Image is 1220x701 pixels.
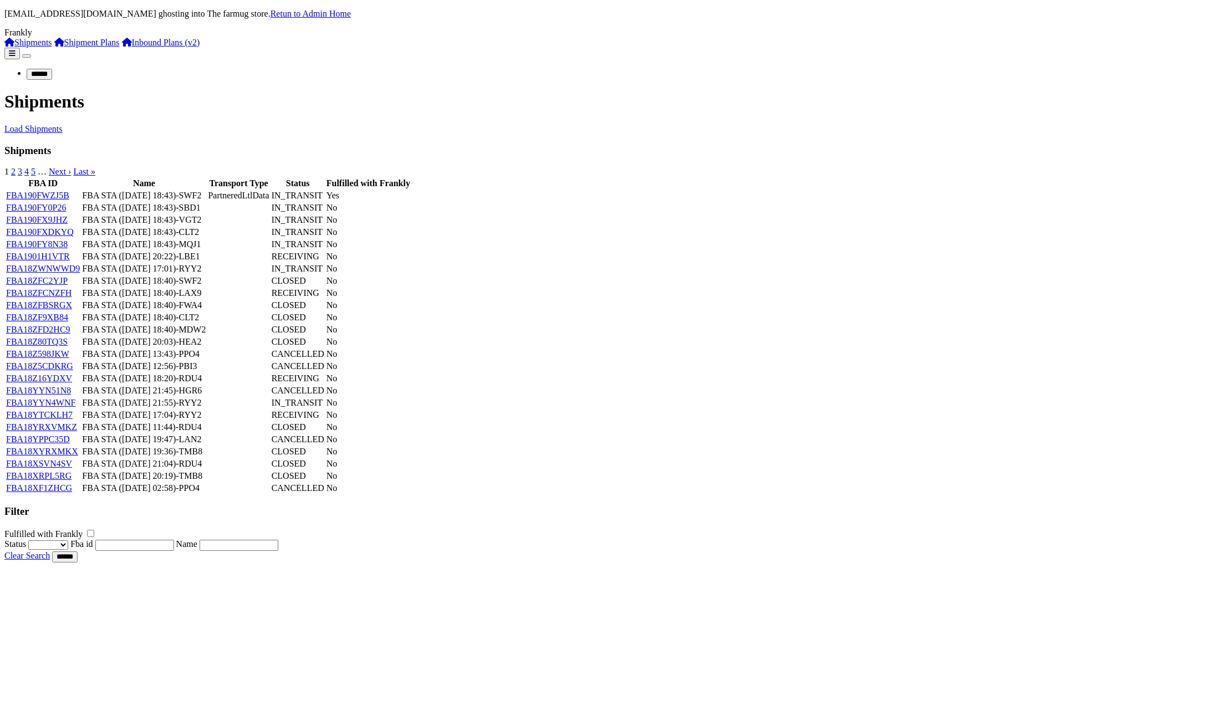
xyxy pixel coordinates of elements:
td: No [326,251,411,262]
a: FBA18XF1ZHCG [6,483,72,493]
a: FBA18ZFC2YJP [6,276,68,285]
td: CANCELLED [271,349,325,360]
h3: Shipments [4,145,1216,157]
a: Load Shipments [4,124,62,134]
a: FBA18Z80TQ3S [6,337,68,346]
td: IN_TRANSIT [271,227,325,238]
a: FBA190FWZJ5B [6,191,69,200]
a: FBA18Z16YDXV [6,373,72,383]
span: … [38,167,47,176]
td: No [326,434,411,445]
td: IN_TRANSIT [271,190,325,201]
a: 5 [31,167,35,176]
td: CANCELLED [271,385,325,396]
td: FBA STA ([DATE] 19:36)-TMB8 [81,446,206,457]
th: Fulfilled with Frankly [326,178,411,189]
td: FBA STA ([DATE] 18:40)-CLT2 [81,312,206,323]
td: No [326,373,411,384]
a: FBA18XSVN4SV [6,459,72,468]
td: CLOSED [271,324,325,335]
a: FBA190FY0P26 [6,203,66,212]
a: FBA18Z5CDKRG [6,361,73,371]
a: FBA1901H1VTR [6,252,70,261]
td: IN_TRANSIT [271,263,325,274]
td: CLOSED [271,336,325,347]
td: FBA STA ([DATE] 20:19)-TMB8 [81,470,206,482]
td: No [326,470,411,482]
td: No [326,324,411,335]
td: No [326,275,411,286]
td: FBA STA ([DATE] 17:04)-RYY2 [81,410,206,421]
td: FBA STA ([DATE] 19:47)-LAN2 [81,434,206,445]
td: No [326,214,411,226]
td: CLOSED [271,470,325,482]
button: Toggle navigation [22,54,31,58]
td: IN_TRANSIT [271,214,325,226]
td: FBA STA ([DATE] 11:44)-RDU4 [81,422,206,433]
th: Name [81,178,206,189]
td: PartneredLtlData [207,190,269,201]
td: CLOSED [271,275,325,286]
label: Fulfilled with Frankly [4,529,83,539]
div: Frankly [4,28,1216,38]
td: No [326,385,411,396]
td: No [326,288,411,299]
th: Status [271,178,325,189]
a: 4 [24,167,29,176]
a: Inbound Plans (v2) [122,38,200,47]
td: Yes [326,190,411,201]
td: No [326,263,411,274]
a: Shipments [4,38,52,47]
label: Name [176,539,197,549]
a: FBA18YYN51N8 [6,386,71,395]
td: FBA STA ([DATE] 18:43)-MQJ1 [81,239,206,250]
td: CLOSED [271,446,325,457]
td: No [326,349,411,360]
td: RECEIVING [271,373,325,384]
td: No [326,446,411,457]
td: RECEIVING [271,410,325,421]
a: FBA190FY8N38 [6,239,68,249]
td: FBA STA ([DATE] 21:55)-RYY2 [81,397,206,408]
a: FBA18YYN4WNF [6,398,75,407]
a: Last » [73,167,95,176]
td: FBA STA ([DATE] 18:43)-CLT2 [81,227,206,238]
td: CANCELLED [271,361,325,372]
a: Next › [49,167,71,176]
td: No [326,422,411,433]
a: Clear Search [4,551,50,560]
td: No [326,227,411,238]
td: FBA STA ([DATE] 21:45)-HGR6 [81,385,206,396]
a: FBA18XRPL5RG [6,471,72,480]
td: CLOSED [271,312,325,323]
td: CLOSED [271,422,325,433]
td: FBA STA ([DATE] 18:40)-FWA4 [81,300,206,311]
td: No [326,361,411,372]
td: IN_TRANSIT [271,239,325,250]
a: FBA18YPPC35D [6,434,70,444]
td: No [326,202,411,213]
a: FBA18XYRXMKX [6,447,78,456]
a: Retun to Admin Home [270,9,351,18]
td: FBA STA ([DATE] 18:20)-RDU4 [81,373,206,384]
label: Status [4,539,26,549]
a: FBA18YRXVMKZ [6,422,77,432]
h3: Filter [4,505,1216,518]
h1: Shipments [4,91,1216,112]
td: CANCELLED [271,434,325,445]
td: No [326,410,411,421]
span: 1 [4,167,9,176]
td: CANCELLED [271,483,325,494]
td: RECEIVING [271,288,325,299]
td: FBA STA ([DATE] 18:40)-LAX9 [81,288,206,299]
td: IN_TRANSIT [271,202,325,213]
td: No [326,300,411,311]
td: FBA STA ([DATE] 20:22)-LBE1 [81,251,206,262]
a: FBA18Z598JKW [6,349,69,359]
td: FBA STA ([DATE] 02:58)-PPO4 [81,483,206,494]
td: FBA STA ([DATE] 12:56)-PBI3 [81,361,206,372]
a: Shipment Plans [54,38,120,47]
td: FBA STA ([DATE] 21:04)-RDU4 [81,458,206,469]
nav: pager [4,167,1216,177]
td: No [326,458,411,469]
